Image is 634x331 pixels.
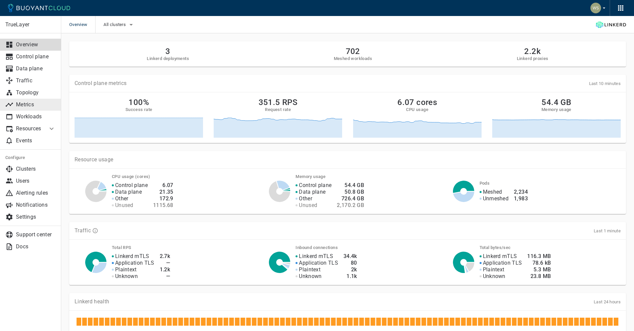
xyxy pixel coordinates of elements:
p: Application TLS [115,260,154,266]
h4: 2,234 [514,189,528,195]
p: Control plane [115,182,148,189]
p: Plaintext [483,266,505,273]
h4: 1.1k [343,273,357,280]
h4: 2,170.2 GB [337,202,364,209]
p: Notifications [16,202,56,208]
h4: 2k [343,266,357,273]
p: Events [16,137,56,144]
h2: 3 [147,47,189,56]
h2: 351.5 RPS [259,98,298,107]
svg: TLS data is compiled from traffic seen by Linkerd proxies. RPS and TCP bytes reflect both inbound... [92,228,98,234]
p: Unknown [483,273,506,280]
p: Linkerd health [75,298,109,305]
span: Overview [69,16,95,33]
h4: 116.3 MB [527,253,551,260]
h4: 6.07 [153,182,173,189]
p: Data plane [115,189,142,195]
p: Unknown [115,273,138,280]
h2: 2.2k [517,47,548,56]
h4: — [160,260,170,266]
p: Control plane [16,53,56,60]
p: Docs [16,243,56,250]
h4: 21.35 [153,189,173,195]
p: Plaintext [115,266,137,273]
h4: 726.4 GB [337,195,364,202]
h4: 1,983 [514,195,528,202]
p: Application TLS [483,260,522,266]
p: Plaintext [299,266,320,273]
p: Users [16,178,56,184]
p: Metrics [16,101,56,108]
p: TrueLayer [5,21,55,28]
a: 100%Success rate [75,98,203,138]
p: Meshed [483,189,502,195]
h4: — [160,273,170,280]
h4: 1.2k [160,266,170,273]
p: Other [299,195,312,202]
p: Alerting rules [16,190,56,196]
h4: 50.8 GB [337,189,364,195]
p: Topology [16,89,56,96]
h4: 172.9 [153,195,173,202]
p: Linkerd mTLS [299,253,333,260]
h2: 6.07 cores [397,98,437,107]
span: All clusters [104,22,127,27]
h5: CPU usage [406,107,428,112]
p: Other [115,195,128,202]
h4: 23.8 MB [527,273,551,280]
p: Unused [299,202,317,209]
span: Last 1 minute [594,228,621,233]
h4: 54.4 GB [337,182,364,189]
h5: Memory usage [541,107,571,112]
h4: 5.3 MB [527,266,551,273]
h2: 54.4 GB [541,98,571,107]
p: Linkerd mTLS [115,253,149,260]
p: Resource usage [75,156,621,163]
h4: 34.4k [343,253,357,260]
a: 6.07 coresCPU usage [353,98,482,138]
p: Workloads [16,113,56,120]
p: Support center [16,231,56,238]
h4: 1115.68 [153,202,173,209]
h4: 80 [343,260,357,266]
p: Control plane metrics [75,80,126,87]
p: Linkerd mTLS [483,253,517,260]
button: All clusters [104,20,135,30]
span: Last 24 hours [594,299,621,304]
h5: Linkerd proxies [517,56,548,61]
p: Clusters [16,166,56,172]
h5: Meshed workloads [334,56,372,61]
p: Unmeshed [483,195,509,202]
h5: Success rate [125,107,152,112]
h5: Request rate [265,107,291,112]
p: Settings [16,214,56,220]
a: 351.5 RPSRequest rate [214,98,342,138]
p: Traffic [16,77,56,84]
p: Unused [115,202,133,209]
p: Traffic [75,227,91,234]
h5: Linkerd deployments [147,56,189,61]
p: Overview [16,41,56,48]
a: 54.4 GBMemory usage [492,98,621,138]
p: Data plane [299,189,325,195]
p: Application TLS [299,260,338,266]
p: Data plane [16,65,56,72]
h4: 2.7k [160,253,170,260]
p: Resources [16,125,42,132]
h2: 702 [334,47,372,56]
img: Weichung Shaw [590,3,601,13]
p: Unknown [299,273,321,280]
h5: Configure [5,155,56,160]
h2: 100% [128,98,149,107]
p: Control plane [299,182,331,189]
span: Last 10 minutes [589,81,621,86]
h4: 78.6 kB [527,260,551,266]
